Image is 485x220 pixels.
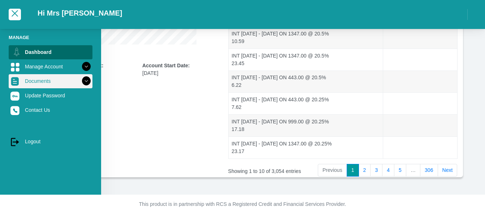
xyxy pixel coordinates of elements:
[42,200,443,208] p: This product is in partnership with RCS a Registered Credit and Financial Services Provider.
[228,163,317,175] div: Showing 1 to 10 of 3,054 entries
[9,135,92,148] a: Logout
[229,136,383,158] td: INT [DATE] - [DATE] ON 1347.00 @ 20.25% 23.17
[9,103,92,117] a: Contact Us
[9,45,92,59] a: Dashboard
[229,48,383,71] td: INT [DATE] - [DATE] ON 1347.00 @ 20.5% 23.45
[9,89,92,102] a: Update Password
[142,63,190,68] b: Account Start Date:
[438,164,458,177] a: Next
[38,9,122,17] h2: Hi Mrs [PERSON_NAME]
[370,164,382,177] a: 3
[9,74,92,88] a: Documents
[394,164,406,177] a: 5
[229,92,383,114] td: INT [DATE] - [DATE] ON 443.00 @ 20.25% 7.62
[420,164,438,177] a: 306
[382,164,394,177] a: 4
[359,164,371,177] a: 2
[347,164,359,177] a: 1
[229,71,383,93] td: INT [DATE] - [DATE] ON 443.00 @ 20.5% 6.22
[142,62,217,77] div: [DATE]
[9,60,92,73] a: Manage Account
[229,26,383,48] td: INT [DATE] - [DATE] ON 1347.00 @ 20.5% 10.59
[229,114,383,136] td: INT [DATE] - [DATE] ON 999.00 @ 20.25% 17.18
[9,34,92,41] li: Manage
